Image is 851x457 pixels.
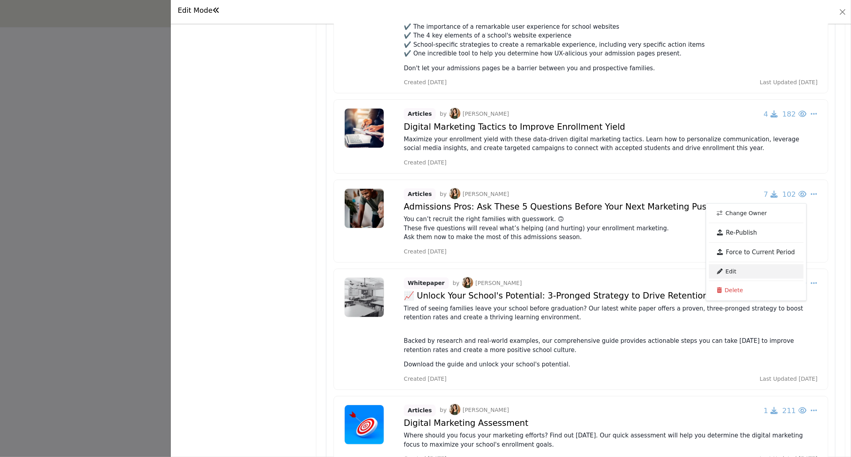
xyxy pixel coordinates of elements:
span: 102 [782,190,796,198]
button: Select Dropdown Options [806,106,818,122]
button: 4 [759,106,778,122]
p: Tired of seeing families leave your school before graduation? Our latest white paper offers a pro... [404,304,817,322]
a: Change Owner [709,206,804,221]
img: No logo [344,108,384,148]
button: 182 [778,106,807,122]
h4: Admissions Pros: Ask These 5 Questions Before Your Next Marketing Push [404,202,817,212]
span: Created [DATE] [404,78,446,87]
p: ✔️ The importance of a remarkable user experience for school websites ✔️ The 4 key elements of a ... [404,22,817,58]
span: Articles [404,188,436,200]
p: by [PERSON_NAME] [440,188,509,200]
button: Select Dropdown Options [806,275,818,291]
span: Created [DATE] [404,158,446,167]
img: No logo [344,405,384,445]
p: by [PERSON_NAME] [453,277,522,289]
span: Created [DATE] [404,247,446,256]
span: Articles [404,405,436,416]
span: Created [DATE] [404,375,446,383]
h4: Digital Marketing Tactics to Improve Enrollment Yield [404,122,817,132]
a: Delete [709,283,804,297]
a: Edit [709,264,804,279]
button: 102 [778,186,807,202]
span: 4 [764,110,768,118]
span: 1 [764,406,768,415]
span: Last Updated [DATE] [760,375,817,383]
span: 7 [764,190,768,198]
p: Don't let your admissions pages be a barrier between you and prospective families. [404,64,817,73]
img: No logo [344,188,384,228]
button: Select Dropdown Options [806,403,818,419]
p: ⁠⁠⁠⁠⁠⁠⁠ Backed by research and real-world examples, our comprehensive guide provides actionable s... [404,328,817,355]
p: by [PERSON_NAME] [440,108,509,120]
h4: Digital Marketing Assessment [404,418,817,428]
button: 7 [759,186,778,202]
button: Select Dropdown Options [806,186,818,202]
span: 182 [782,110,796,118]
a: Re-Publish [709,225,804,240]
h1: Edit Mode [178,6,220,15]
img: image [449,188,461,200]
img: image [449,404,461,415]
p: You can’t recruit the right families with guesswork. 🙃 These five questions will reveal what’s he... [404,215,817,242]
p: Where should you focus your marketing efforts? Find out [DATE]. Our quick assessment will help yo... [404,431,817,449]
span: 211 [782,406,796,415]
p: Download the guide and unlock your school's potential. [404,360,817,369]
p: by [PERSON_NAME] [440,404,509,416]
button: 1 [759,403,778,419]
button: Close [837,6,848,18]
img: No logo [344,277,384,317]
span: Last Updated [DATE] [760,78,817,87]
span: Articles [404,108,436,120]
p: Maximize your enrollment yield with these data-driven digital marketing tactics. Learn how to per... [404,135,817,153]
img: image [449,107,461,119]
button: 211 [778,403,807,419]
a: Force to Current Period [709,245,804,260]
img: image [462,277,474,289]
span: Whitepaper [404,277,448,289]
h4: 📈 Unlock Your School's Potential: 3-Pronged Strategy to Drive Retention Higher 🎓 [404,291,817,301]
